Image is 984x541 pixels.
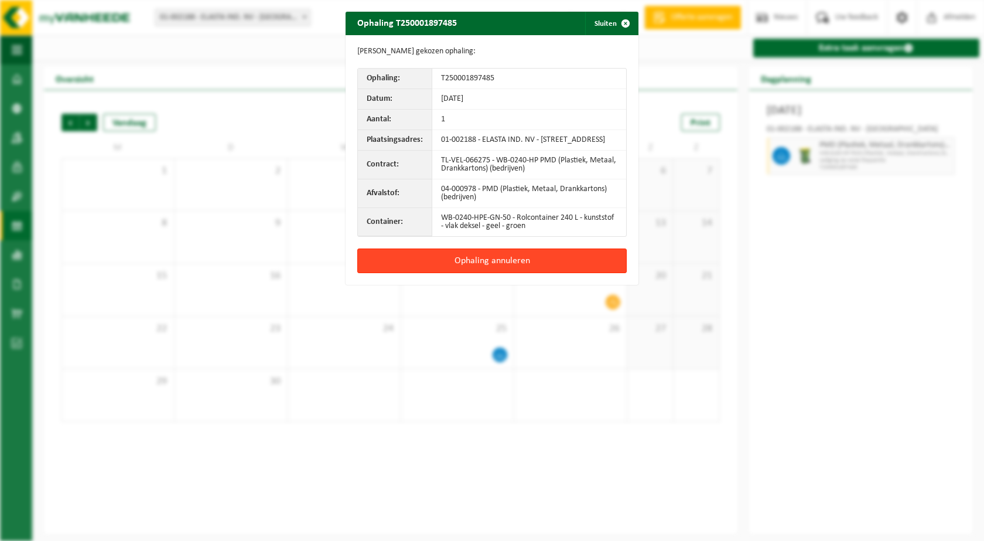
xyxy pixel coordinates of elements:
[358,151,432,179] th: Contract:
[357,249,627,273] button: Ophaling annuleren
[358,179,432,208] th: Afvalstof:
[358,110,432,130] th: Aantal:
[346,12,469,34] h2: Ophaling T250001897485
[432,69,626,89] td: T250001897485
[358,69,432,89] th: Ophaling:
[432,179,626,208] td: 04-000978 - PMD (Plastiek, Metaal, Drankkartons) (bedrijven)
[432,151,626,179] td: TL-VEL-066275 - WB-0240-HP PMD (Plastiek, Metaal, Drankkartons) (bedrijven)
[432,208,626,236] td: WB-0240-HPE-GN-50 - Rolcontainer 240 L - kunststof - vlak deksel - geel - groen
[357,47,627,56] p: [PERSON_NAME] gekozen ophaling:
[585,12,637,35] button: Sluiten
[358,208,432,236] th: Container:
[358,89,432,110] th: Datum:
[358,130,432,151] th: Plaatsingsadres:
[432,110,626,130] td: 1
[432,89,626,110] td: [DATE]
[432,130,626,151] td: 01-002188 - ELASTA IND. NV - [STREET_ADDRESS]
